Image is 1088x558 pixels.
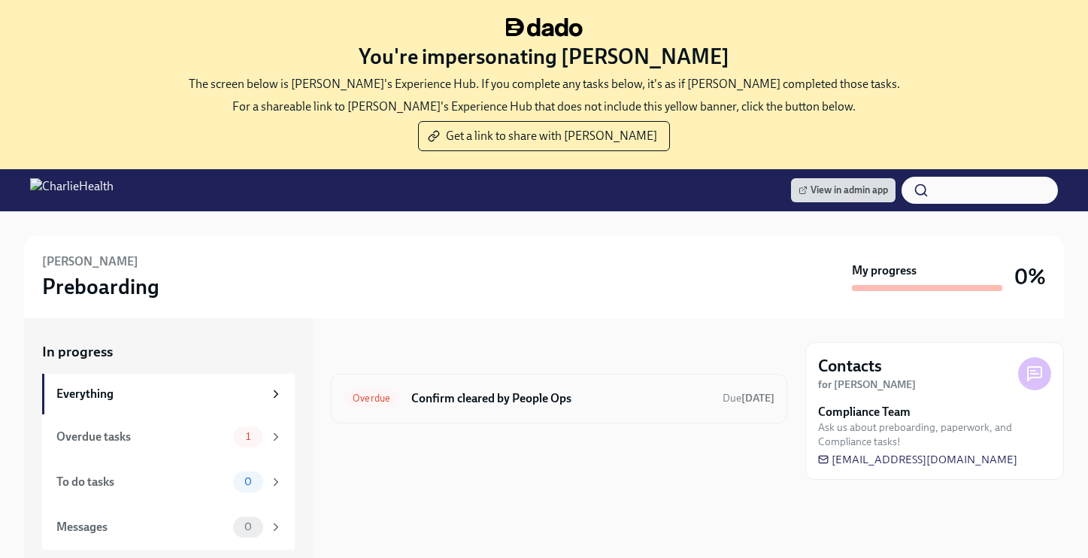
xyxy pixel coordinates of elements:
strong: Compliance Team [818,404,911,420]
button: Get a link to share with [PERSON_NAME] [418,121,670,151]
span: Ask us about preboarding, paperwork, and Compliance tasks! [818,420,1051,449]
span: Overdue [344,393,399,404]
p: For a shareable link to [PERSON_NAME]'s Experience Hub that does not include this yellow banner, ... [232,99,856,115]
h4: Contacts [818,355,882,378]
strong: [DATE] [741,392,774,405]
a: To do tasks0 [42,459,295,505]
div: Everything [56,386,263,402]
a: [EMAIL_ADDRESS][DOMAIN_NAME] [818,452,1017,467]
a: Messages0 [42,505,295,550]
a: In progress [42,342,295,362]
h3: 0% [1014,263,1046,290]
img: CharlieHealth [30,178,114,202]
span: View in admin app [799,183,888,198]
h3: You're impersonating [PERSON_NAME] [359,43,729,70]
span: 0 [235,476,261,487]
p: The screen below is [PERSON_NAME]'s Experience Hub. If you complete any tasks below, it's as if [... [189,76,900,92]
span: Get a link to share with [PERSON_NAME] [431,129,657,144]
span: Due [723,392,774,405]
span: 1 [237,431,259,442]
div: In progress [331,342,402,362]
span: 0 [235,521,261,532]
h3: Preboarding [42,273,159,300]
span: October 12th, 2025 09:00 [723,391,774,405]
h6: Confirm cleared by People Ops [411,390,711,407]
a: View in admin app [791,178,896,202]
h6: [PERSON_NAME] [42,253,138,270]
div: Messages [56,519,227,535]
a: OverdueConfirm cleared by People OpsDue[DATE] [344,387,774,411]
div: Overdue tasks [56,429,227,445]
a: Everything [42,374,295,414]
strong: My progress [852,262,917,279]
strong: for [PERSON_NAME] [818,378,916,391]
div: To do tasks [56,474,227,490]
a: Overdue tasks1 [42,414,295,459]
img: dado [506,18,583,37]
